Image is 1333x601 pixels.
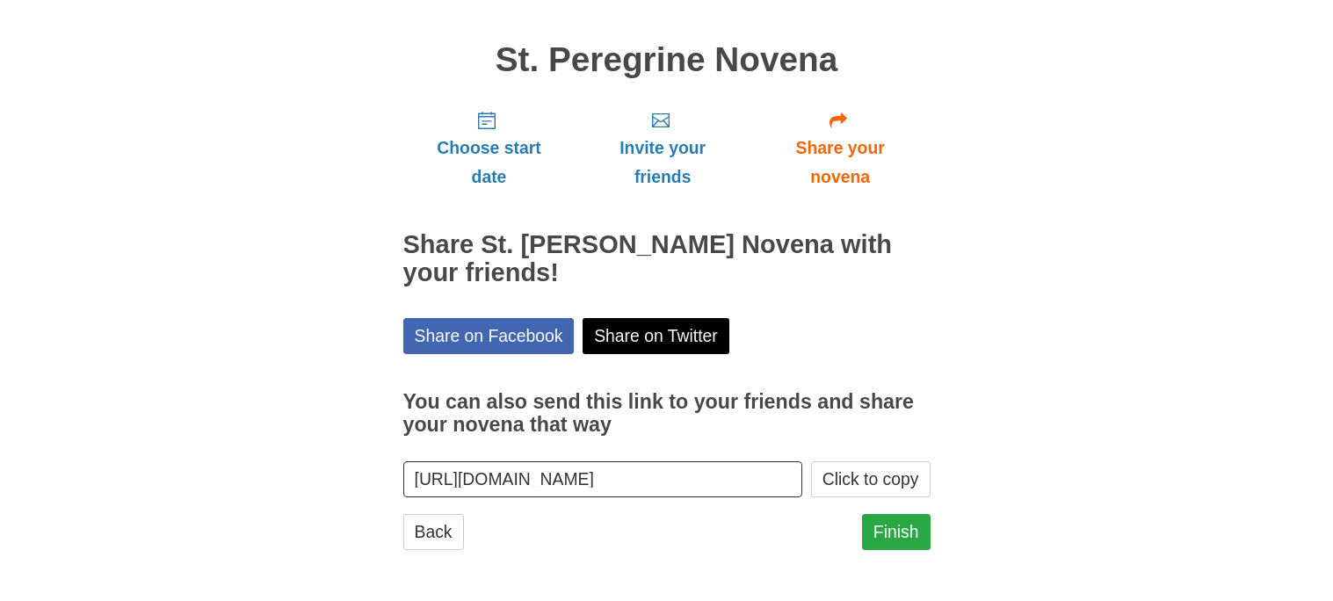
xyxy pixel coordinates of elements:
a: Finish [862,514,931,550]
span: Invite your friends [592,134,732,192]
button: Click to copy [811,461,931,497]
a: Share on Facebook [403,318,575,354]
a: Share on Twitter [583,318,729,354]
a: Share your novena [750,96,931,200]
h2: Share St. [PERSON_NAME] Novena with your friends! [403,231,931,287]
a: Back [403,514,464,550]
h1: St. Peregrine Novena [403,41,931,79]
span: Share your novena [768,134,913,192]
h3: You can also send this link to your friends and share your novena that way [403,391,931,436]
a: Choose start date [403,96,576,200]
a: Invite your friends [575,96,750,200]
span: Choose start date [421,134,558,192]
